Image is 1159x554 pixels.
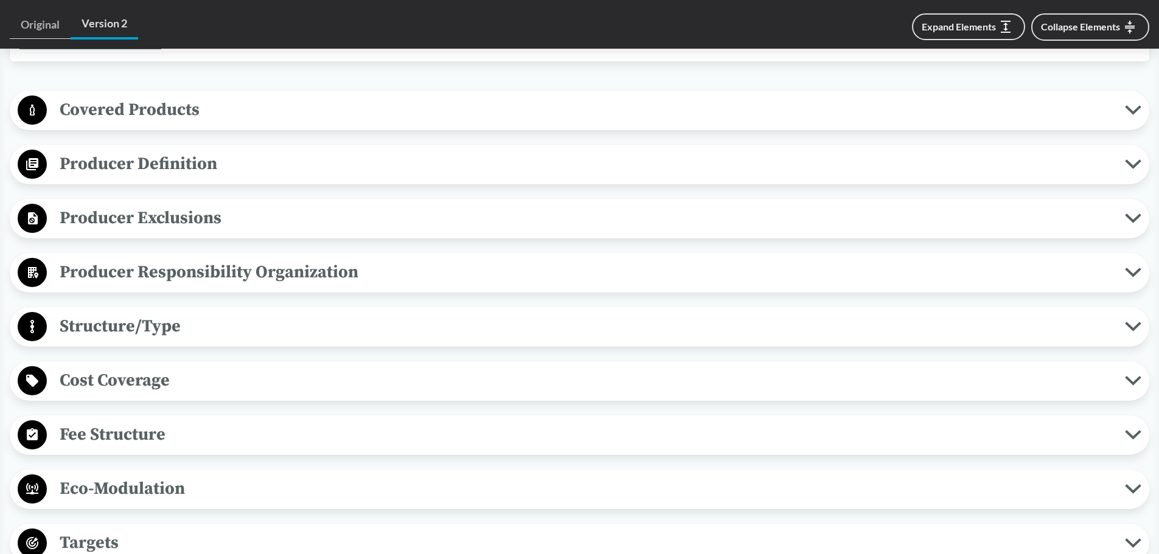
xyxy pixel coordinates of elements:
button: Fee Structure [14,420,1145,451]
span: Producer Responsibility Organization [47,258,1125,286]
span: Structure/Type [47,313,1125,340]
button: Producer Exclusions [14,203,1145,234]
a: Original [10,11,71,39]
span: Covered Products [47,96,1125,123]
span: Producer Exclusions [47,204,1125,232]
a: ViewBillonGovernment Website [19,38,161,50]
button: Structure/Type [14,311,1145,342]
button: Covered Products [14,95,1145,126]
button: Eco-Modulation [14,474,1145,505]
button: Producer Responsibility Organization [14,257,1145,288]
button: Cost Coverage [14,365,1145,396]
span: Eco-Modulation [47,475,1125,502]
button: Producer Definition [14,149,1145,180]
span: Producer Definition [47,150,1125,178]
span: Fee Structure [47,421,1125,448]
button: Expand Elements [912,13,1025,40]
span: Cost Coverage [47,367,1125,394]
a: Version 2 [71,10,138,40]
button: Collapse Elements [1031,13,1149,41]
